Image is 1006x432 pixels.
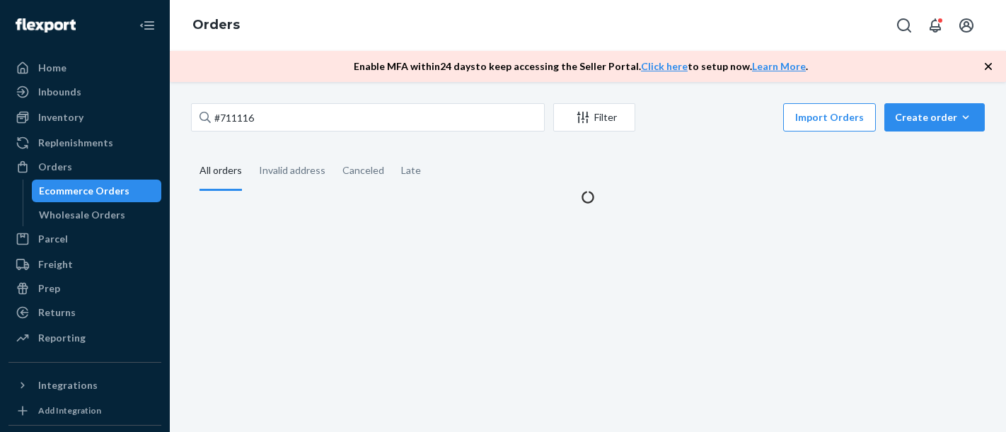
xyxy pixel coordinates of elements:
div: Filter [554,110,635,124]
div: Freight [38,257,73,272]
div: All orders [200,152,242,191]
div: Prep [38,281,60,296]
div: Orders [38,160,72,174]
div: Wholesale Orders [39,208,125,222]
a: Inventory [8,106,161,129]
button: Import Orders [783,103,876,132]
div: Integrations [38,378,98,392]
div: Home [38,61,67,75]
a: Click here [641,60,688,72]
div: Returns [38,305,76,320]
button: Open Search Box [890,11,918,40]
div: Replenishments [38,136,113,150]
ol: breadcrumbs [181,5,251,46]
a: Learn More [752,60,806,72]
a: Home [8,57,161,79]
button: Filter [553,103,635,132]
div: Inbounds [38,85,81,99]
a: Ecommerce Orders [32,180,162,202]
input: Search orders [191,103,545,132]
a: Replenishments [8,132,161,154]
img: Flexport logo [16,18,76,33]
a: Orders [192,17,240,33]
a: Inbounds [8,81,161,103]
div: Inventory [38,110,83,124]
div: Late [401,152,421,189]
p: Enable MFA within 24 days to keep accessing the Seller Portal. to setup now. . [354,59,808,74]
button: Open account menu [952,11,981,40]
div: Ecommerce Orders [39,184,129,198]
div: Add Integration [38,404,101,416]
a: Add Integration [8,402,161,419]
a: Parcel [8,228,161,250]
button: Integrations [8,374,161,397]
a: Returns [8,301,161,324]
a: Freight [8,253,161,276]
button: Open notifications [921,11,949,40]
div: Create order [895,110,974,124]
div: Parcel [38,232,68,246]
div: Reporting [38,331,86,345]
button: Create order [884,103,985,132]
button: Close Navigation [133,11,161,40]
a: Prep [8,277,161,300]
div: Invalid address [259,152,325,189]
a: Wholesale Orders [32,204,162,226]
a: Reporting [8,327,161,349]
div: Canceled [342,152,384,189]
a: Orders [8,156,161,178]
